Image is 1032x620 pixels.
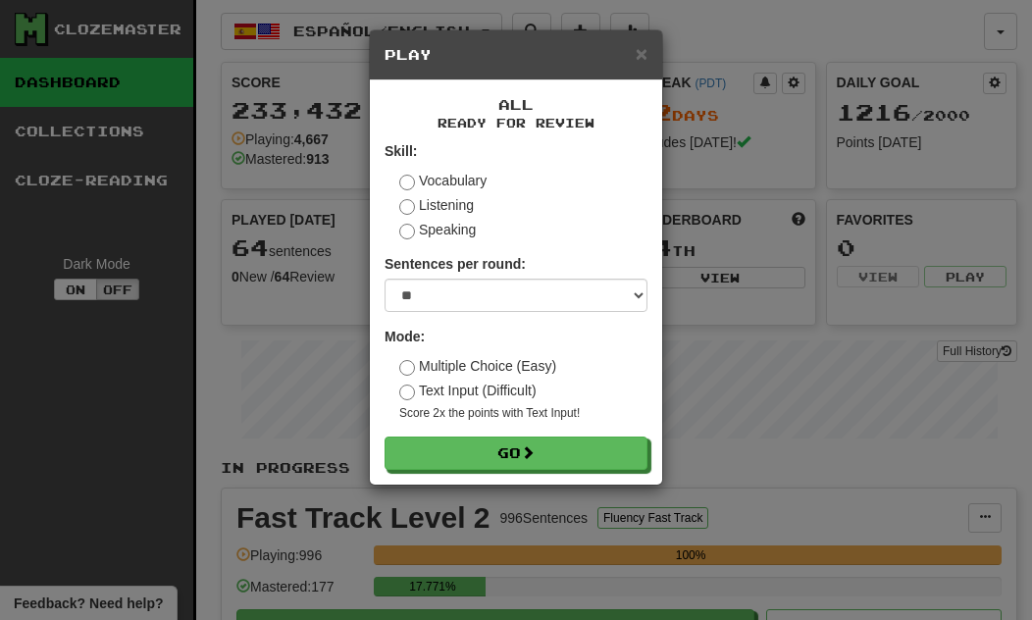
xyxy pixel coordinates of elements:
[399,356,556,376] label: Multiple Choice (Easy)
[399,405,647,422] small: Score 2x the points with Text Input !
[399,199,415,215] input: Listening
[399,175,415,190] input: Vocabulary
[399,195,474,215] label: Listening
[385,437,647,470] button: Go
[636,43,647,64] button: Close
[385,45,647,65] h5: Play
[498,96,534,113] span: All
[399,220,476,239] label: Speaking
[399,360,415,376] input: Multiple Choice (Easy)
[385,143,417,159] strong: Skill:
[399,385,415,400] input: Text Input (Difficult)
[399,224,415,239] input: Speaking
[399,381,537,400] label: Text Input (Difficult)
[385,115,647,131] small: Ready for Review
[385,329,425,344] strong: Mode:
[636,42,647,65] span: ×
[385,254,526,274] label: Sentences per round:
[399,171,487,190] label: Vocabulary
